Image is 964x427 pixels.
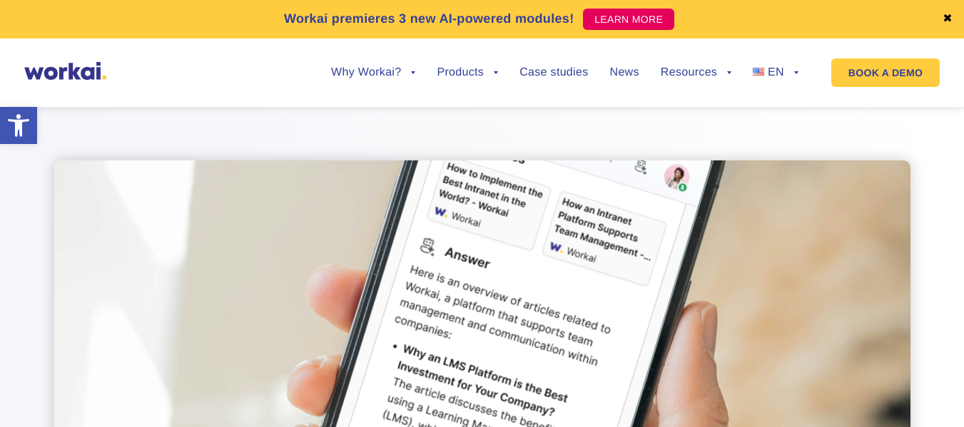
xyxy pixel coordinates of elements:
a: LEARN MORE [583,9,674,30]
p: Workai premieres 3 new AI-powered modules! [284,9,574,29]
a: Products [437,67,498,78]
a: Resources [661,67,731,78]
a: News [610,67,639,78]
a: Case studies [519,67,588,78]
a: BOOK A DEMO [831,58,940,87]
a: ✖ [943,14,953,25]
span: EN [768,66,784,78]
a: EN [753,67,798,78]
a: Why Workai? [331,67,415,78]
